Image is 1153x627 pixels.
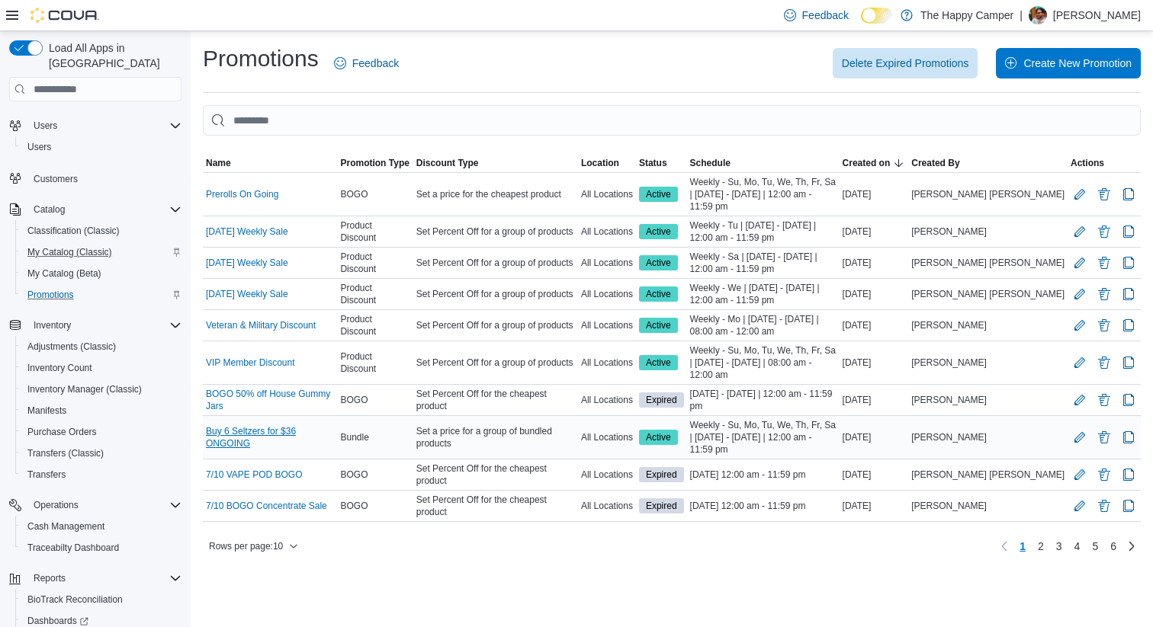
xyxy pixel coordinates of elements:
span: Expired [639,498,684,513]
span: All Locations [581,319,633,331]
div: [DATE] [840,465,909,484]
button: Edit Promotion [1071,316,1089,334]
div: Set Percent Off for a group of products [413,316,578,334]
span: All Locations [581,357,633,369]
button: Delete Promotion [1095,465,1113,484]
div: [DATE] [840,391,909,409]
span: Bundle [340,431,368,443]
p: The Happy Camper [920,6,1013,24]
span: Status [639,157,667,169]
span: [DATE] 12:00 am - 11:59 pm [690,500,806,512]
span: Active [639,224,678,239]
span: Transfers [27,469,66,481]
span: BOGO [340,188,368,200]
a: Customers [27,170,84,188]
a: Page 4 of 6 [1068,534,1087,558]
span: Weekly - Su, Mo, Tu, We, Th, Fr, Sa | [DATE] - [DATE] | 08:00 am - 12:00 am [690,344,837,381]
button: Inventory Manager (Classic) [15,379,188,400]
span: My Catalog (Classic) [21,243,181,261]
button: Operations [27,496,85,514]
a: Traceabilty Dashboard [21,539,125,557]
span: Active [646,256,671,270]
span: Catalog [34,203,65,216]
button: Inventory Count [15,357,188,379]
button: Catalog [3,199,188,220]
a: Transfers [21,465,72,484]
input: Dark Mode [861,8,893,24]
button: Inventory [27,316,77,334]
nav: Pagination for table: [995,534,1141,558]
span: Expired [639,392,684,408]
button: Discount Type [413,154,578,172]
h1: Promotions [203,43,319,74]
button: Classification (Classic) [15,220,188,242]
a: Cash Management [21,517,111,536]
span: Expired [639,467,684,482]
button: Clone Promotion [1119,391,1138,409]
button: Delete Promotion [1095,497,1113,515]
span: Purchase Orders [27,426,97,438]
span: Transfers (Classic) [27,447,104,459]
span: Actions [1071,157,1104,169]
span: 6 [1110,539,1116,554]
span: Operations [34,499,79,511]
span: Classification (Classic) [21,222,181,240]
span: Active [646,318,671,332]
span: All Locations [581,188,633,200]
button: Created By [908,154,1068,172]
a: Next page [1122,537,1141,555]
a: Page 6 of 6 [1104,534,1122,558]
span: Active [639,355,678,370]
span: BioTrack Reconciliation [27,593,123,606]
span: Expired [646,499,677,513]
span: Transfers (Classic) [21,444,181,462]
button: Transfers [15,464,188,485]
span: Cash Management [21,517,181,536]
span: Inventory [34,319,71,331]
div: Set Percent Off for a group of products [413,222,578,241]
button: Clone Promotion [1119,285,1138,303]
span: Weekly - Su, Mo, Tu, We, Th, Fr, Sa | [DATE] - [DATE] | 12:00 am - 11:59 pm [690,176,837,213]
span: Location [581,157,619,169]
span: Weekly - Mo | [DATE] - [DATE] | 08:00 am - 12:00 am [690,313,837,337]
span: Rows per page : 10 [209,540,283,552]
span: 3 [1056,539,1062,554]
span: Customers [27,168,181,187]
div: Set a price for a group of bundled products [413,422,578,453]
span: 2 [1038,539,1044,554]
span: Inventory Count [21,359,181,377]
span: All Locations [581,257,633,269]
a: Page 3 of 6 [1050,534,1068,558]
span: Users [27,117,181,135]
input: This is a search bar. As you type, the results lower in the page will automatically filter. [203,105,1141,136]
span: Product Discount [340,219,409,244]
span: Load All Apps in [GEOGRAPHIC_DATA] [43,40,181,71]
span: BOGO [340,500,368,512]
span: [PERSON_NAME] [911,500,987,512]
a: Page 2 of 6 [1032,534,1050,558]
span: Adjustments (Classic) [27,341,116,353]
button: Edit Promotion [1071,391,1089,409]
button: Delete Promotion [1095,391,1113,409]
button: Users [3,115,188,136]
div: Ryan Radosti [1029,6,1047,24]
span: Inventory Manager (Classic) [21,380,181,398]
img: Cova [31,8,99,23]
button: Clone Promotion [1119,428,1138,446]
button: Location [578,154,636,172]
button: Page 1 of 6 [1013,534,1032,558]
p: [PERSON_NAME] [1053,6,1141,24]
span: Dashboards [27,615,88,627]
button: Promotion Type [337,154,413,172]
div: Set Percent Off for the cheapest product [413,459,578,490]
button: Delete Promotion [1095,316,1113,334]
span: Traceabilty Dashboard [21,539,181,557]
span: Catalog [27,200,181,219]
button: BioTrack Reconciliation [15,589,188,610]
button: Clone Promotion [1119,254,1138,272]
span: Manifests [27,405,66,417]
div: Set Percent Off for a group of products [413,254,578,272]
button: Clone Promotion [1119,316,1138,334]
div: [DATE] [840,497,909,515]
